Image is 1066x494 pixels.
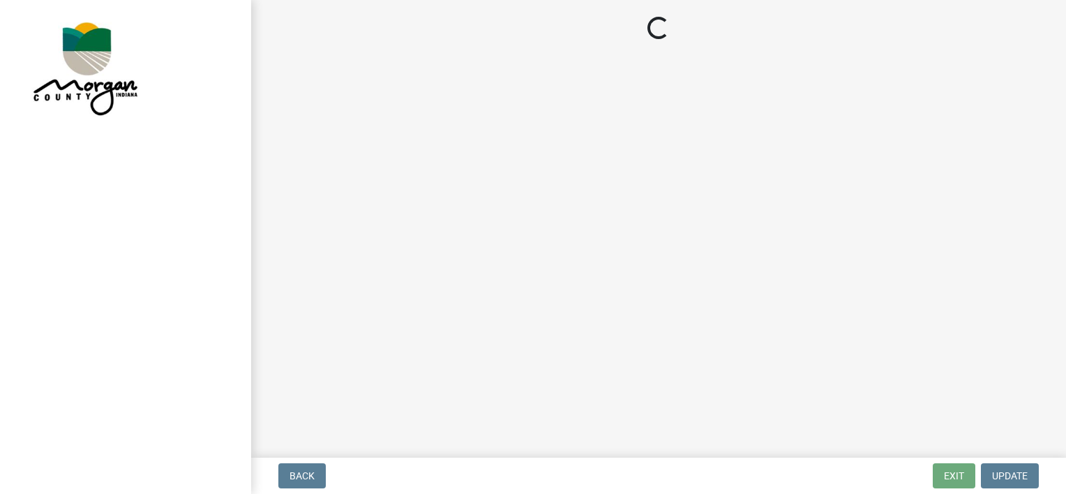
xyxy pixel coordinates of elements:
button: Back [278,463,326,488]
button: Exit [933,463,975,488]
button: Update [981,463,1039,488]
span: Back [290,470,315,481]
span: Update [992,470,1028,481]
img: Morgan County, Indiana [28,15,140,119]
